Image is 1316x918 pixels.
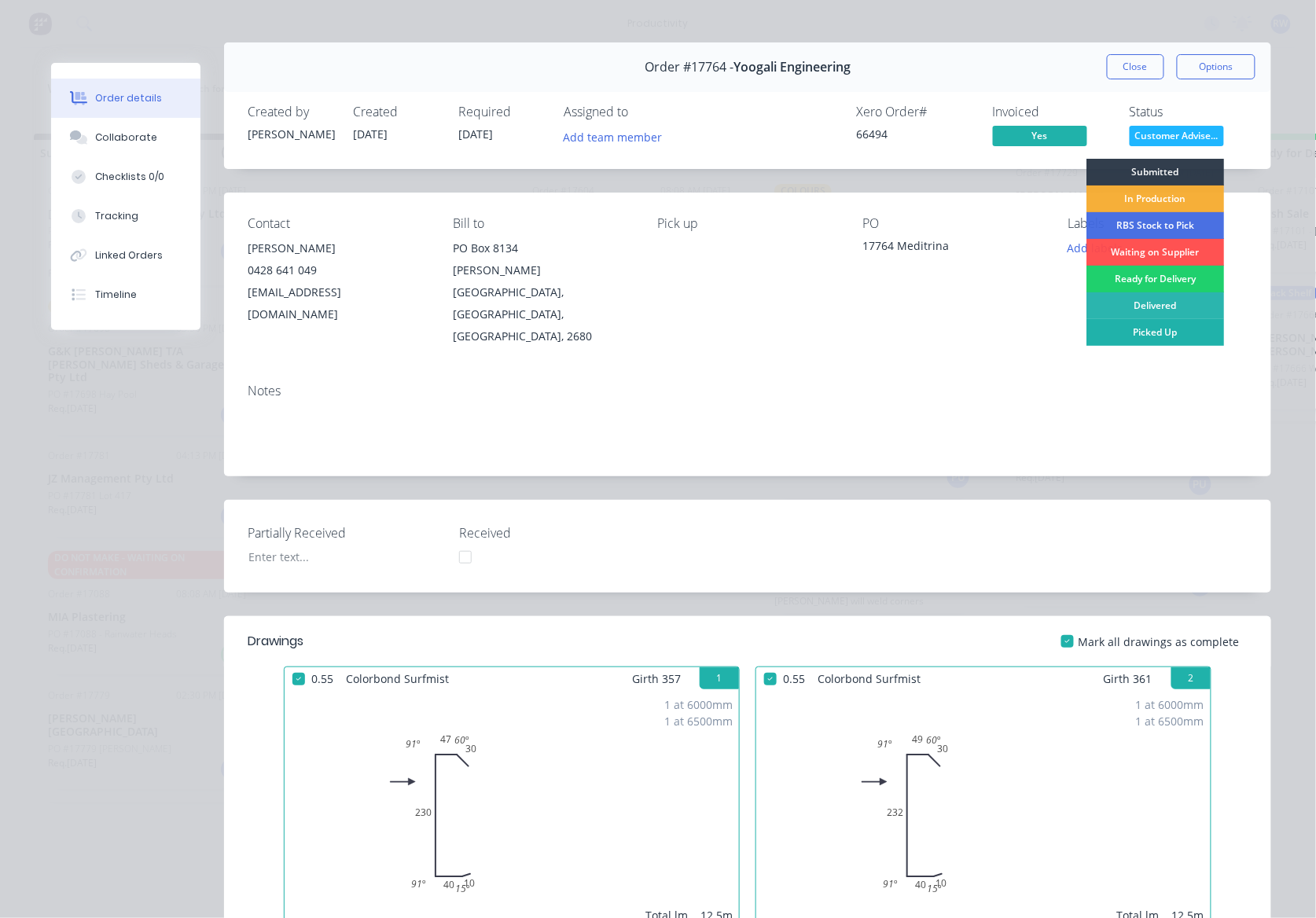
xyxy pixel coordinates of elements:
div: 1 at 6000mm [664,696,733,713]
div: Assigned to [564,105,721,119]
div: Created [353,105,439,119]
div: Waiting on Supplier [1086,239,1224,266]
span: Customer Advise... [1130,126,1224,145]
div: Created by [248,105,334,119]
div: Tracking [95,209,138,223]
div: 1 at 6500mm [664,713,733,729]
div: Linked Orders [95,248,163,263]
button: 2 [1171,667,1211,689]
div: Required [458,105,545,119]
span: 0.55 [777,667,811,690]
div: Invoiced [993,105,1111,119]
span: Order #17764 - [645,60,733,75]
button: 1 [700,667,739,689]
div: Ready for Delivery [1086,266,1224,292]
div: Collaborate [95,130,157,145]
div: Notes [248,384,1248,398]
div: 66494 [856,126,974,142]
button: Collaborate [51,118,200,157]
span: Yoogali Engineering [733,60,851,75]
button: Order details [51,79,200,118]
span: Colorbond Surfmist [811,667,927,690]
button: Close [1107,54,1164,79]
div: RBS Stock to Pick [1086,212,1224,239]
div: 17764 Meditrina [862,237,1042,259]
div: 1 at 6500mm [1136,713,1204,729]
button: Options [1177,54,1255,79]
span: Girth 361 [1104,667,1152,690]
div: [PERSON_NAME]0428 641 049[EMAIL_ADDRESS][DOMAIN_NAME] [248,237,428,325]
div: [PERSON_NAME][GEOGRAPHIC_DATA], [GEOGRAPHIC_DATA], [GEOGRAPHIC_DATA], 2680 [453,259,633,347]
div: Picked Up [1086,319,1224,346]
span: Mark all drawings as complete [1079,633,1240,650]
div: Checklists 0/0 [95,170,164,184]
button: Tracking [51,196,200,236]
div: PO Box 8134 [453,237,633,259]
button: Checklists 0/0 [51,157,200,196]
button: Timeline [51,275,200,314]
div: Pick up [658,216,838,231]
div: 0428 641 049 [248,259,428,281]
button: Add team member [555,126,671,147]
div: Submitted [1086,159,1224,185]
div: [EMAIL_ADDRESS][DOMAIN_NAME] [248,281,428,325]
label: Partially Received [248,523,444,542]
div: In Production [1086,185,1224,212]
button: Linked Orders [51,236,200,275]
button: Add team member [564,126,671,147]
div: Order details [95,91,162,105]
div: Bill to [453,216,633,231]
div: PO [862,216,1042,231]
div: 1 at 6000mm [1136,696,1204,713]
label: Received [459,523,656,542]
div: Drawings [248,632,303,651]
span: [DATE] [458,127,493,141]
div: Xero Order # [856,105,974,119]
span: 0.55 [305,667,340,690]
div: Timeline [95,288,137,302]
div: PO Box 8134[PERSON_NAME][GEOGRAPHIC_DATA], [GEOGRAPHIC_DATA], [GEOGRAPHIC_DATA], 2680 [453,237,633,347]
div: Contact [248,216,428,231]
button: Customer Advise... [1130,126,1224,149]
span: Yes [993,126,1087,145]
span: Girth 357 [632,667,681,690]
div: [PERSON_NAME] [248,237,428,259]
span: [DATE] [353,127,388,141]
span: Colorbond Surfmist [340,667,455,690]
div: Status [1130,105,1248,119]
div: Labels [1068,216,1248,231]
div: Delivered [1086,292,1224,319]
button: Add labels [1059,237,1131,259]
div: [PERSON_NAME] [248,126,334,142]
